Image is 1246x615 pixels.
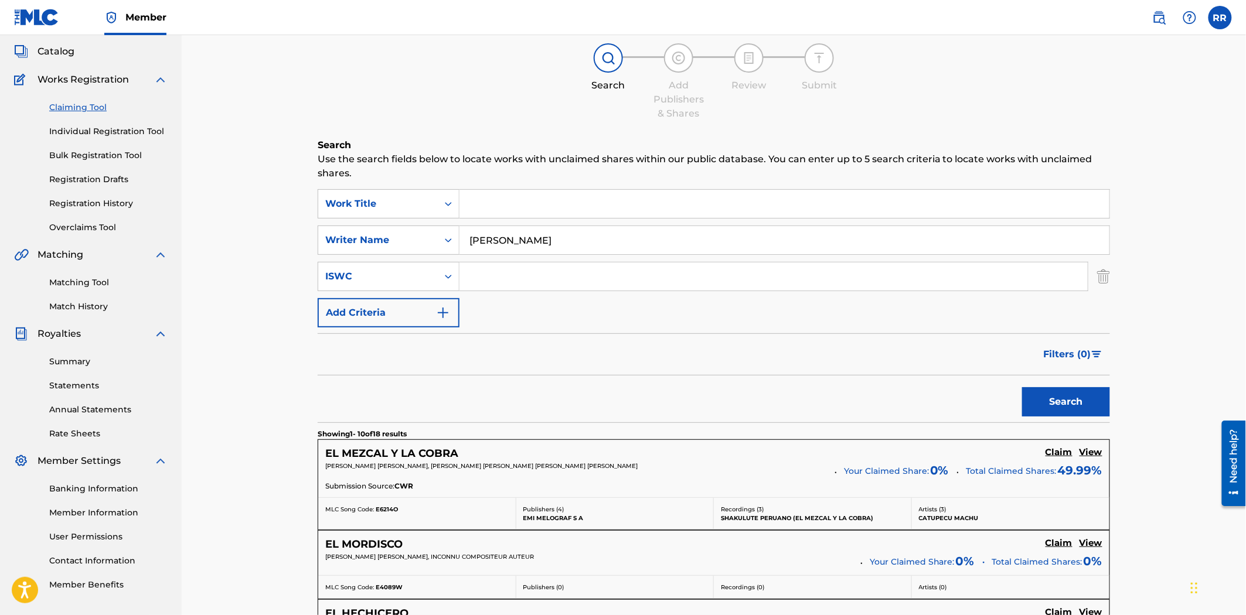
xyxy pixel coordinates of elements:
span: Total Claimed Shares: [966,466,1057,476]
p: Showing 1 - 10 of 18 results [318,429,407,439]
span: 0 % [930,462,949,479]
div: User Menu [1208,6,1232,29]
p: CATUPECU MACHU [919,514,1103,522]
span: Catalog [38,45,74,59]
span: Filters ( 0 ) [1044,347,1091,361]
span: Royalties [38,327,81,341]
a: Banking Information [49,483,168,495]
h6: Search [318,138,1110,152]
iframe: Chat Widget [1187,559,1246,615]
img: expand [154,454,168,468]
a: Registration History [49,197,168,210]
span: 0 % [956,552,975,570]
div: Drag [1191,570,1198,606]
a: Individual Registration Tool [49,125,168,138]
div: Work Title [325,197,431,211]
div: ISWC [325,269,431,283]
a: Public Search [1148,6,1171,29]
a: CatalogCatalog [14,45,74,59]
span: Submission Source: [325,481,394,491]
span: CWR [394,481,413,491]
p: Publishers ( 0 ) [523,583,707,592]
span: 49.99 % [1058,462,1102,479]
a: Bulk Registration Tool [49,149,168,162]
p: SHAKULUTE PERUANO (EL MEZCAL Y LA COBRA) [721,514,904,522]
img: Top Rightsholder [104,11,118,25]
img: Royalties [14,327,28,341]
a: Match History [49,300,168,313]
a: Member Benefits [49,579,168,591]
button: Search [1022,387,1110,416]
span: [PERSON_NAME] [PERSON_NAME], INCONNU COMPOSITEUR AUTEUR [325,553,534,561]
span: 0% [1084,552,1102,570]
img: expand [154,73,168,87]
span: Your Claimed Share: [870,556,955,568]
a: Contact Information [49,555,168,567]
p: Artists ( 3 ) [919,505,1103,514]
button: Filters (0) [1037,340,1110,369]
span: MLC Song Code: [325,583,374,591]
span: Works Registration [38,73,129,87]
a: Member Information [49,507,168,519]
span: E6214O [376,505,398,513]
img: MLC Logo [14,9,59,26]
a: Summary [49,356,168,368]
p: Recordings ( 0 ) [721,583,904,592]
a: Matching Tool [49,276,168,289]
img: Catalog [14,45,28,59]
p: Publishers ( 4 ) [523,505,707,514]
h5: View [1080,538,1102,549]
span: MLC Song Code: [325,505,374,513]
img: step indicator icon for Submit [812,51,826,65]
span: Member Settings [38,454,121,468]
div: Writer Name [325,233,431,247]
img: Delete Criterion [1097,262,1110,291]
img: Works Registration [14,73,29,87]
img: step indicator icon for Add Publishers & Shares [672,51,686,65]
span: Total Claimed Shares: [992,556,1082,568]
span: E4089W [376,583,403,591]
div: Search [579,78,638,93]
h5: Claim [1046,447,1073,458]
div: Submit [790,78,849,93]
p: Use the search fields below to locate works with unclaimed shares within our public database. You... [318,152,1110,180]
a: Statements [49,380,168,392]
a: View [1080,447,1102,460]
img: help [1183,11,1197,25]
a: Rate Sheets [49,428,168,440]
img: search [1152,11,1166,25]
a: User Permissions [49,531,168,543]
a: Registration Drafts [49,173,168,186]
img: step indicator icon for Search [601,51,615,65]
span: Your Claimed Share: [844,465,929,477]
img: expand [154,248,168,262]
span: Member [125,11,166,24]
img: expand [154,327,168,341]
p: Artists ( 0 ) [919,583,1103,592]
img: Member Settings [14,454,28,468]
p: EMI MELOGRAF S A [523,514,707,522]
button: Add Criteria [318,298,459,327]
div: Review [720,78,778,93]
iframe: Resource Center [1213,416,1246,511]
h5: EL MEZCAL Y LA COBRA [325,447,458,460]
a: Claiming Tool [49,101,168,114]
div: Add Publishers & Shares [649,78,708,121]
span: Matching [38,248,83,262]
div: Help [1178,6,1201,29]
img: 9d2ae6d4665cec9f34b9.svg [436,306,450,320]
a: Annual Statements [49,404,168,416]
form: Search Form [318,189,1110,422]
img: filter [1092,351,1102,358]
a: Overclaims Tool [49,221,168,234]
img: step indicator icon for Review [742,51,756,65]
p: Recordings ( 3 ) [721,505,904,514]
h5: Claim [1046,538,1073,549]
h5: View [1080,447,1102,458]
img: Matching [14,248,29,262]
h5: EL MORDISCO [325,538,403,551]
a: View [1080,538,1102,551]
